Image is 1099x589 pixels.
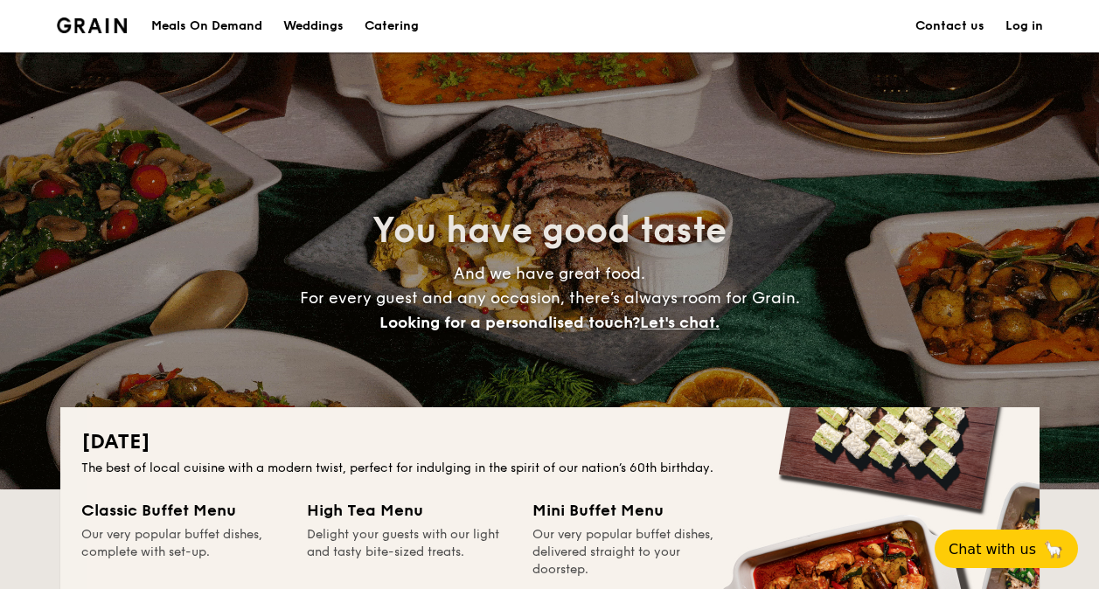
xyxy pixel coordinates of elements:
[532,498,737,523] div: Mini Buffet Menu
[1043,539,1064,559] span: 🦙
[307,498,511,523] div: High Tea Menu
[81,428,1019,456] h2: [DATE]
[81,460,1019,477] div: The best of local cuisine with a modern twist, perfect for indulging in the spirit of our nation’...
[81,498,286,523] div: Classic Buffet Menu
[935,530,1078,568] button: Chat with us🦙
[640,313,720,332] span: Let's chat.
[307,526,511,579] div: Delight your guests with our light and tasty bite-sized treats.
[532,526,737,579] div: Our very popular buffet dishes, delivered straight to your doorstep.
[81,526,286,579] div: Our very popular buffet dishes, complete with set-up.
[57,17,128,33] img: Grain
[949,541,1036,558] span: Chat with us
[57,17,128,33] a: Logotype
